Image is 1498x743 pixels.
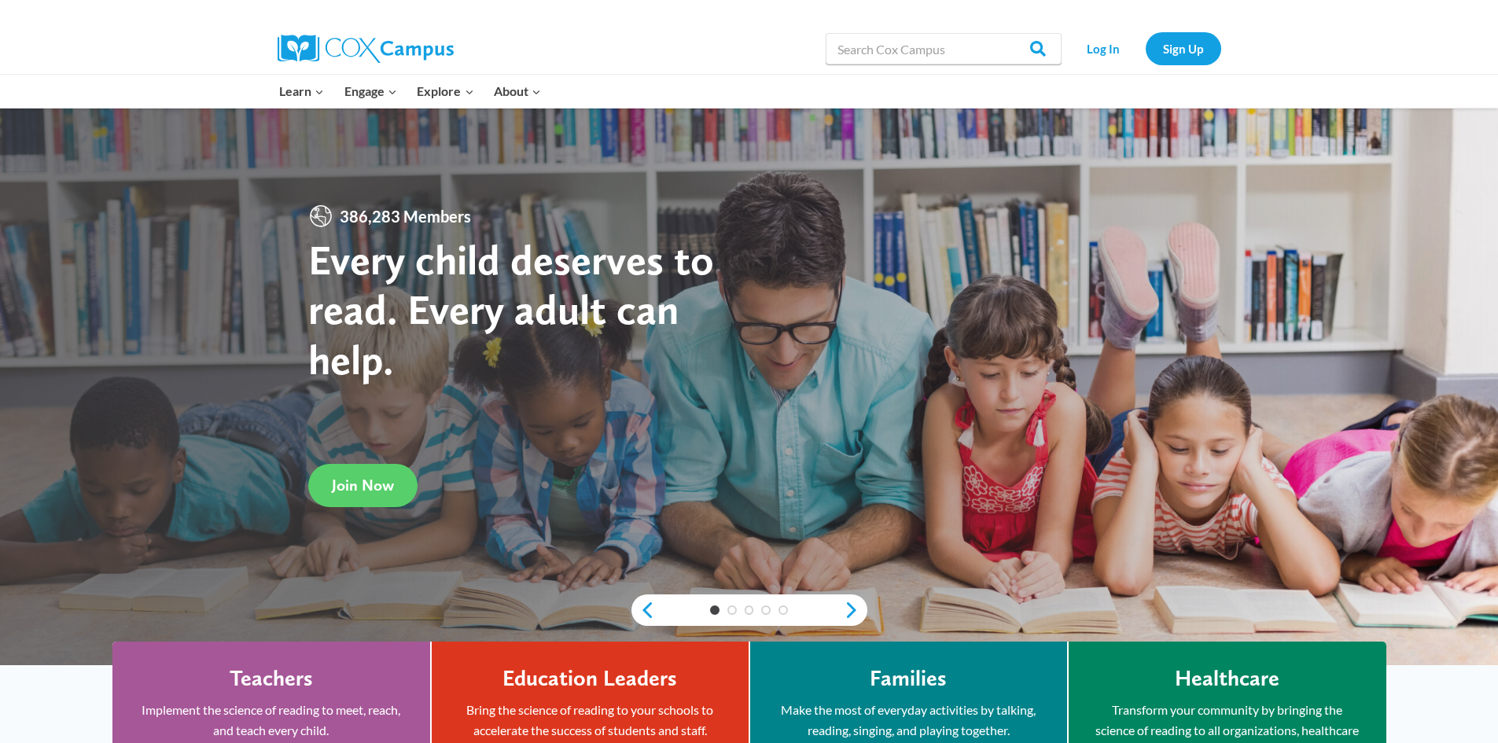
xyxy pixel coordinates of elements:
[417,81,473,101] span: Explore
[494,81,541,101] span: About
[727,605,737,615] a: 2
[455,700,725,740] p: Bring the science of reading to your schools to accelerate the success of students and staff.
[344,81,397,101] span: Engage
[308,234,714,384] strong: Every child deserves to read. Every adult can help.
[631,594,867,626] div: content slider buttons
[710,605,720,615] a: 1
[870,665,947,692] h4: Families
[631,601,655,620] a: previous
[279,81,324,101] span: Learn
[844,601,867,620] a: next
[1175,665,1279,692] h4: Healthcare
[745,605,754,615] a: 3
[278,35,454,63] img: Cox Campus
[1069,32,1138,64] a: Log In
[502,665,677,692] h4: Education Leaders
[778,605,788,615] a: 5
[332,476,394,495] span: Join Now
[1146,32,1221,64] a: Sign Up
[230,665,313,692] h4: Teachers
[1069,32,1221,64] nav: Secondary Navigation
[774,700,1043,740] p: Make the most of everyday activities by talking, reading, singing, and playing together.
[308,464,418,507] a: Join Now
[826,33,1062,64] input: Search Cox Campus
[136,700,407,740] p: Implement the science of reading to meet, reach, and teach every child.
[761,605,771,615] a: 4
[333,204,477,229] span: 386,283 Members
[270,75,551,108] nav: Primary Navigation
